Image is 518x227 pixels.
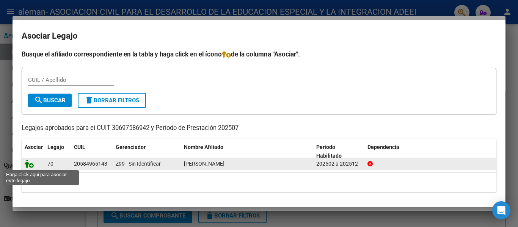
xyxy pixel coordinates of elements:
button: Borrar Filtros [78,93,146,108]
p: Legajos aprobados para el CUIT 30697586942 y Período de Prestación 202507 [22,124,496,133]
div: 20584965143 [74,160,107,168]
span: Legajo [47,144,64,150]
span: CUIL [74,144,85,150]
span: Borrar Filtros [85,97,139,104]
datatable-header-cell: Gerenciador [113,139,181,164]
mat-icon: search [34,95,43,105]
div: 202502 a 202512 [316,160,361,168]
button: Buscar [28,94,72,107]
datatable-header-cell: Dependencia [364,139,497,164]
div: 1 registros [22,173,496,192]
span: CORDOBA BENJAMIN [184,161,224,167]
div: Open Intercom Messenger [492,201,510,219]
span: 70 [47,161,53,167]
mat-icon: delete [85,95,94,105]
datatable-header-cell: Asociar [22,139,44,164]
h4: Busque el afiliado correspondiente en la tabla y haga click en el ícono de la columna "Asociar". [22,49,496,59]
span: Buscar [34,97,66,104]
datatable-header-cell: CUIL [71,139,113,164]
span: Nombre Afiliado [184,144,223,150]
span: Z99 - Sin Identificar [116,161,161,167]
span: Gerenciador [116,144,146,150]
span: Dependencia [367,144,399,150]
datatable-header-cell: Nombre Afiliado [181,139,313,164]
span: Periodo Habilitado [316,144,342,159]
datatable-header-cell: Legajo [44,139,71,164]
datatable-header-cell: Periodo Habilitado [313,139,364,164]
h2: Asociar Legajo [22,29,496,43]
span: Asociar [25,144,43,150]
